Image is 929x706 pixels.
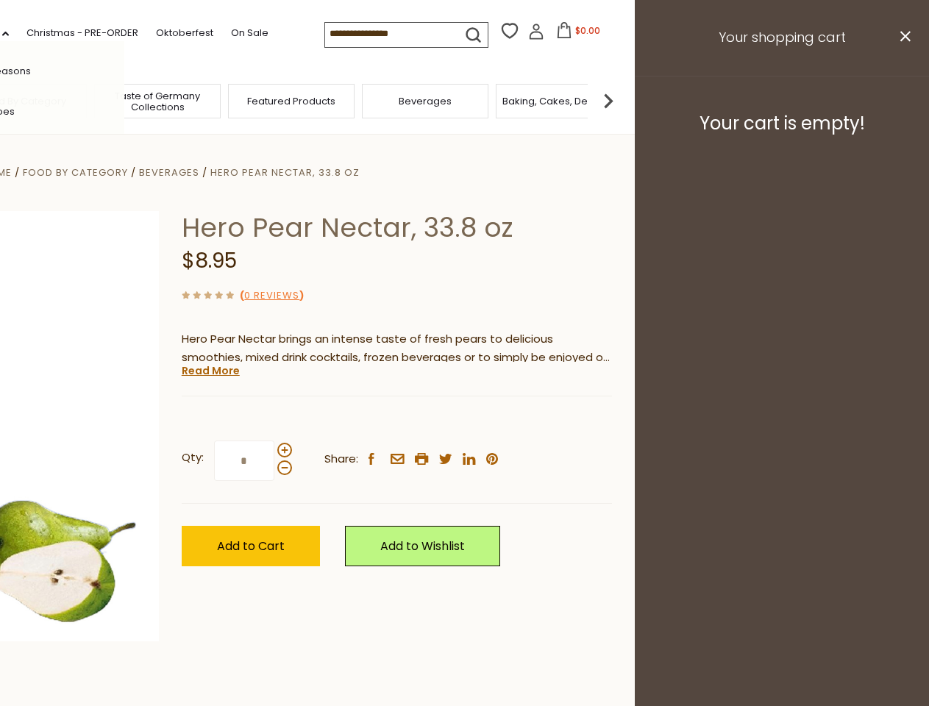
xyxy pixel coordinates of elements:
[399,96,452,107] a: Beverages
[575,24,600,37] span: $0.00
[247,96,335,107] a: Featured Products
[214,441,274,481] input: Qty:
[182,211,612,244] h1: Hero Pear Nectar, 33.8 oz
[231,25,268,41] a: On Sale
[324,450,358,468] span: Share:
[210,165,360,179] a: Hero Pear Nectar, 33.8 oz
[182,449,204,467] strong: Qty:
[345,526,500,566] a: Add to Wishlist
[182,526,320,566] button: Add to Cart
[547,22,610,44] button: $0.00
[156,25,213,41] a: Oktoberfest
[182,246,237,275] span: $8.95
[99,90,216,113] a: Taste of Germany Collections
[182,363,240,378] a: Read More
[653,113,911,135] h3: Your cart is empty!
[240,288,304,302] span: ( )
[217,538,285,555] span: Add to Cart
[26,25,138,41] a: Christmas - PRE-ORDER
[244,288,299,304] a: 0 Reviews
[182,330,612,367] p: Hero Pear Nectar brings an intense taste of fresh pears to delicious smoothies, mixed drink cockt...
[139,165,199,179] a: Beverages
[23,165,128,179] a: Food By Category
[594,86,623,115] img: next arrow
[502,96,616,107] a: Baking, Cakes, Desserts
